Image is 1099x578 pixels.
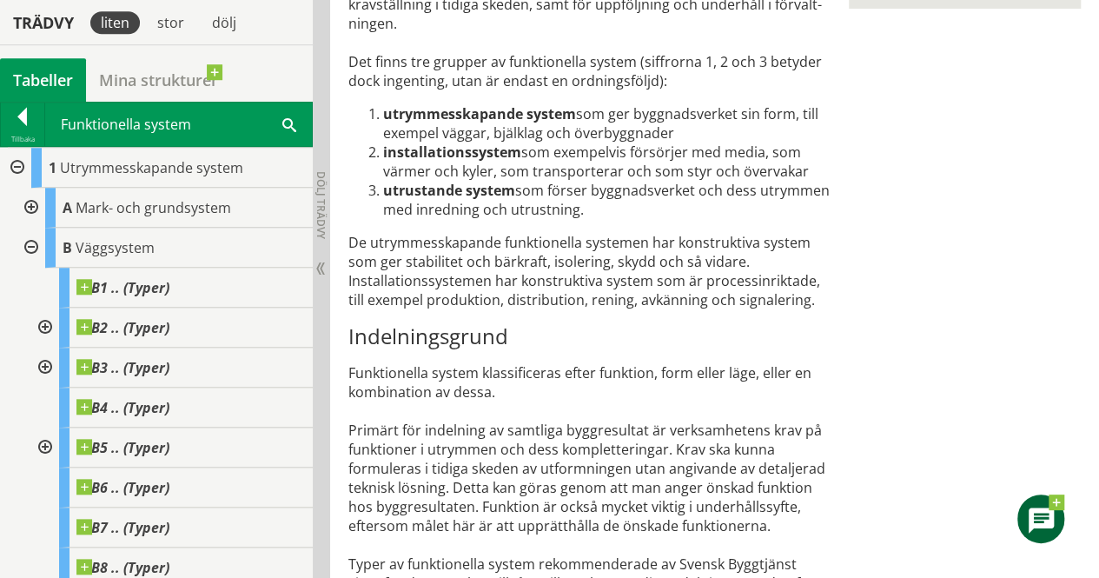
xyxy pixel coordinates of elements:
span: B2 .. (Typer) [76,319,169,336]
strong: utrymmesskapande system [383,104,576,123]
li: som ger byggnadsverket sin form, till exempel väggar, bjälklag och överbyggnader [383,104,831,143]
span: B4 .. (Typer) [76,399,169,416]
span: B8 .. (Typer) [76,559,169,576]
span: 1 [49,158,56,177]
div: Gå till informationssidan för CoClass Studio [28,428,313,468]
div: Gå till informationssidan för CoClass Studio [28,268,313,308]
span: Sök i tabellen [282,115,296,133]
span: B3 .. (Typer) [76,359,169,376]
div: Gå till informationssidan för CoClass Studio [28,508,313,548]
div: Gå till informationssidan för CoClass Studio [14,188,313,228]
span: A [63,198,72,217]
li: som exempelvis försörjer med media, som värmer och kyler, som trans­porterar och som styr och öve... [383,143,831,181]
strong: utrustande system [383,181,515,200]
div: Gå till informationssidan för CoClass Studio [28,348,313,388]
div: Funktionella system [45,103,312,146]
div: Tillbaka [1,132,44,146]
li: som förser byggnadsverket och dess utrymmen med inredning och utrustning. [383,181,831,219]
span: B1 .. (Typer) [76,279,169,296]
div: dölj [202,11,247,34]
div: liten [90,11,140,34]
div: Trädvy [3,13,83,32]
span: B5 .. (Typer) [76,439,169,456]
div: stor [147,11,195,34]
div: Gå till informationssidan för CoClass Studio [28,308,313,348]
span: B [63,238,72,257]
span: Utrymmesskapande system [60,158,243,177]
h3: Indelningsgrund [348,323,831,349]
span: Dölj trädvy [314,171,328,239]
span: B7 .. (Typer) [76,519,169,536]
span: Mark- och grundsystem [76,198,231,217]
span: B6 .. (Typer) [76,479,169,496]
span: Väggsystem [76,238,155,257]
div: Gå till informationssidan för CoClass Studio [28,468,313,508]
a: Mina strukturer [86,58,231,102]
div: Gå till informationssidan för CoClass Studio [28,388,313,428]
strong: installationssystem [383,143,521,162]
